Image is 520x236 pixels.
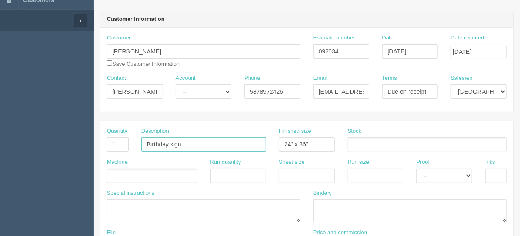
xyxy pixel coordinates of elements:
[279,158,305,166] label: Sheet size
[382,74,397,82] label: Terms
[348,158,369,166] label: Run size
[107,158,128,166] label: Machine
[244,74,260,82] label: Phone
[107,44,300,59] input: Enter customer name
[107,34,300,68] div: Save Customer Information
[141,127,169,135] label: Description
[313,74,327,82] label: Email
[485,158,495,166] label: Inks
[210,158,241,166] label: Run quantity
[313,189,332,197] label: Bindery
[313,34,355,42] label: Estimate number
[451,34,484,42] label: Date required
[107,189,154,197] label: Special instructions
[348,127,362,135] label: Stock
[279,127,311,135] label: Finished size
[382,34,394,42] label: Date
[416,158,429,166] label: Proof
[176,74,196,82] label: Account
[107,127,127,135] label: Quantity
[107,74,126,82] label: Contact
[107,34,131,42] label: Customer
[451,74,472,82] label: Salesrep
[100,11,513,28] header: Customer Information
